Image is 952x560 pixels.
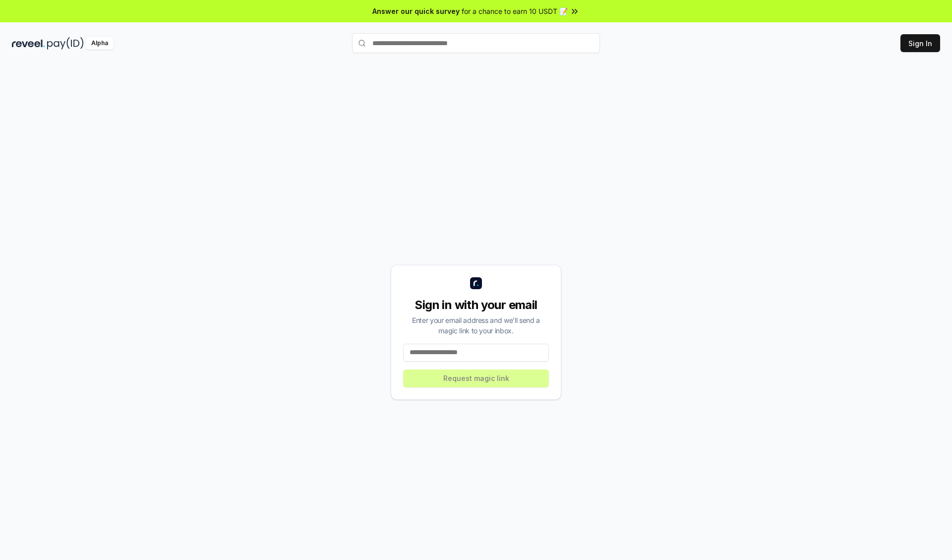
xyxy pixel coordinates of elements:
img: logo_small [470,277,482,289]
span: Answer our quick survey [372,6,460,16]
span: for a chance to earn 10 USDT 📝 [462,6,568,16]
div: Alpha [86,37,114,50]
div: Enter your email address and we’ll send a magic link to your inbox. [403,315,549,336]
button: Sign In [900,34,940,52]
div: Sign in with your email [403,297,549,313]
img: reveel_dark [12,37,45,50]
img: pay_id [47,37,84,50]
